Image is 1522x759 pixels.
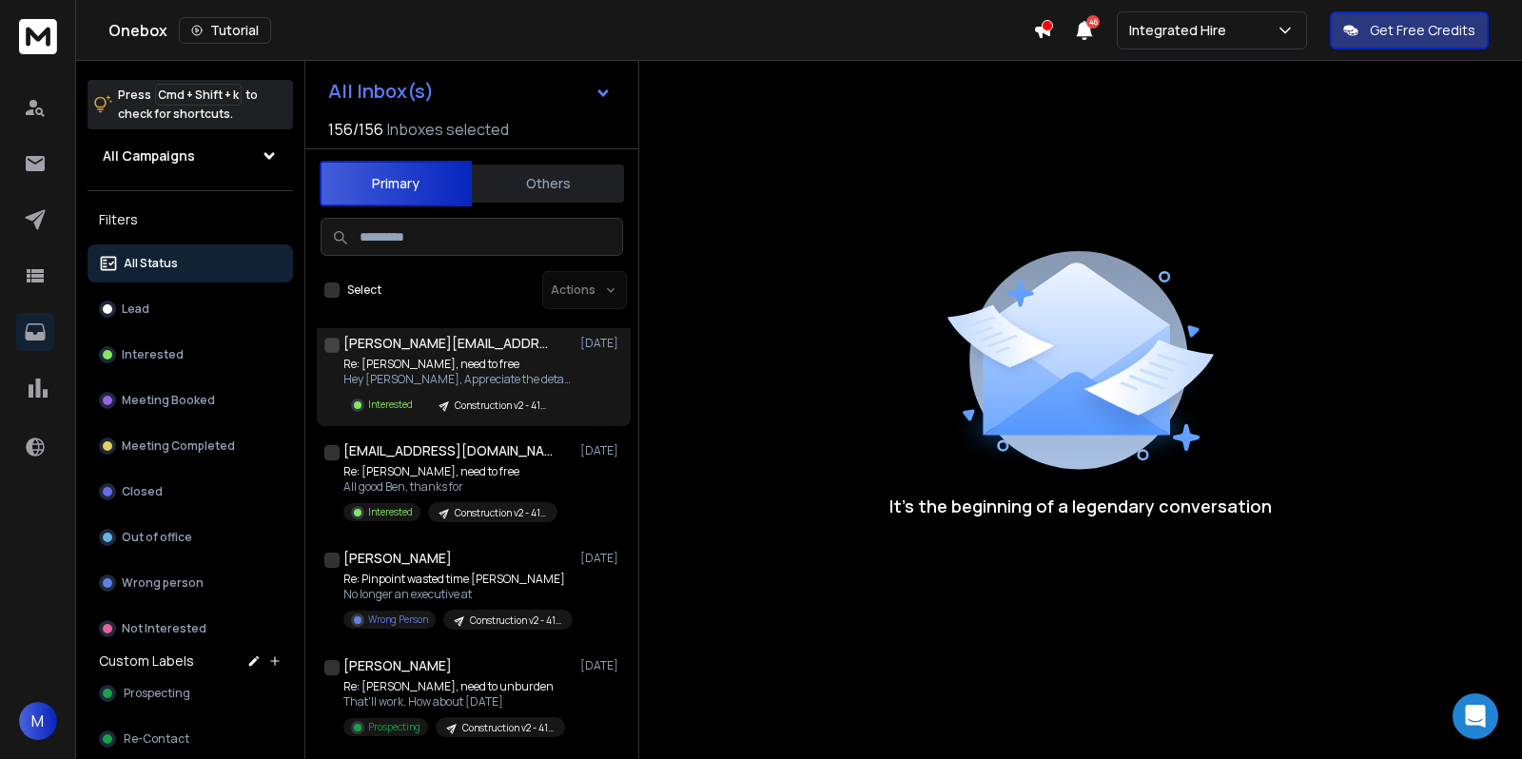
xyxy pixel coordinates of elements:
button: All Status [88,244,293,282]
button: Prospecting [88,674,293,712]
p: Construction v2 - 41k Leads [462,721,554,735]
div: Open Intercom Messenger [1453,693,1498,739]
h1: [PERSON_NAME] [343,549,452,568]
p: It’s the beginning of a legendary conversation [889,493,1272,519]
p: Press to check for shortcuts. [118,86,258,124]
p: Re: [PERSON_NAME], need to free [343,464,557,479]
p: Lead [122,302,149,317]
button: Out of office [88,518,293,556]
p: [DATE] [580,336,623,351]
p: [DATE] [580,443,623,458]
p: Wrong Person [368,613,428,627]
button: Meeting Booked [88,381,293,419]
button: Primary [320,161,472,206]
h1: All Campaigns [103,146,195,165]
p: Re: [PERSON_NAME], need to unburden [343,679,565,694]
button: Re-Contact [88,720,293,758]
button: All Inbox(s) [313,72,627,110]
button: M [19,702,57,740]
button: Others [472,163,624,204]
p: All good Ben, thanks for [343,479,557,495]
button: Get Free Credits [1330,11,1489,49]
button: Closed [88,473,293,511]
h1: All Inbox(s) [328,82,434,101]
button: Not Interested [88,610,293,648]
button: Interested [88,336,293,374]
p: Interested [368,398,413,412]
button: All Campaigns [88,137,293,175]
p: Re: Pinpoint wasted time [PERSON_NAME] [343,572,572,587]
button: Meeting Completed [88,427,293,465]
p: [DATE] [580,658,623,673]
p: Get Free Credits [1370,21,1475,40]
p: Closed [122,484,163,499]
p: Out of office [122,530,192,545]
p: Construction v2 - 41k Leads [455,399,546,413]
p: Not Interested [122,621,206,636]
p: All Status [124,256,178,271]
p: No longer an executive at [343,587,572,602]
p: Construction v2 - 41k Leads [470,613,561,628]
button: Wrong person [88,564,293,602]
span: 156 / 156 [328,118,383,141]
p: Meeting Booked [122,393,215,408]
h1: [EMAIL_ADDRESS][DOMAIN_NAME] [343,441,553,460]
p: Re: [PERSON_NAME], need to free [343,357,572,372]
label: Select [347,282,381,298]
span: 46 [1086,15,1100,29]
p: Wrong person [122,575,204,591]
p: [DATE] [580,551,623,566]
p: That'll work. How about [DATE] [343,694,565,710]
p: Hey [PERSON_NAME], Appreciate the detail you [343,372,572,387]
h1: [PERSON_NAME][EMAIL_ADDRESS][DOMAIN_NAME] [343,334,553,353]
span: Prospecting [124,686,190,701]
p: Meeting Completed [122,438,235,454]
span: Re-Contact [124,731,189,747]
p: Interested [122,347,184,362]
p: Integrated Hire [1129,21,1234,40]
button: Tutorial [179,17,271,44]
p: Construction v2 - 41k Leads [455,506,546,520]
h3: Custom Labels [99,652,194,671]
span: Cmd + Shift + k [155,84,242,106]
h3: Inboxes selected [387,118,509,141]
div: Onebox [108,17,1033,44]
p: Prospecting [368,720,420,734]
h1: [PERSON_NAME] [343,656,452,675]
p: Interested [368,505,413,519]
h3: Filters [88,206,293,233]
button: Lead [88,290,293,328]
